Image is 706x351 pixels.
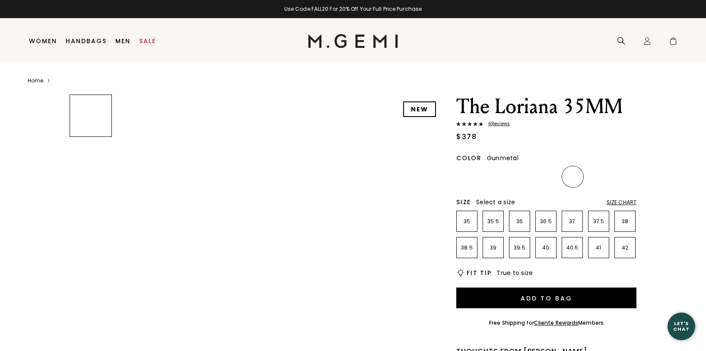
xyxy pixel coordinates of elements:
h2: Size [456,199,471,206]
span: Select a size [476,198,515,206]
p: 37 [562,218,582,225]
div: Let's Chat [668,321,695,332]
p: 38.5 [457,244,477,251]
img: The Loriana 35MM [70,141,111,182]
img: Chocolate [510,167,530,187]
span: Gunmetal [487,154,518,162]
div: Free Shipping for Members [489,319,604,326]
a: Handbags [66,38,107,44]
a: 6Reviews [456,121,636,128]
div: $378 [456,132,477,142]
h2: Fit Tip [467,269,491,276]
a: Sale [139,38,156,44]
img: The Loriana 35MM [70,186,111,228]
img: Black [458,167,477,187]
span: 6 Review s [483,121,510,126]
div: NEW [403,101,436,117]
img: Navy [537,167,556,187]
p: 36 [509,218,530,225]
p: 42 [615,244,635,251]
button: Add to Bag [456,288,636,308]
p: 41 [588,244,609,251]
a: Women [29,38,57,44]
a: Cliente Rewards [534,319,579,326]
a: Men [115,38,130,44]
p: 40 [536,244,556,251]
p: 36.5 [536,218,556,225]
p: 35 [457,218,477,225]
h1: The Loriana 35MM [456,95,636,119]
p: 35.5 [483,218,503,225]
div: Size Chart [607,199,636,206]
img: The Loriana 35MM [70,232,111,273]
p: 38 [615,218,635,225]
img: Light Tan [484,167,503,187]
p: 39 [483,244,503,251]
span: True to size [496,269,533,277]
h2: Color [456,155,482,161]
p: 39.5 [509,244,530,251]
img: The Loriana 35MM [70,278,111,319]
a: Home [28,77,43,84]
img: Gunmetal [563,167,582,187]
img: M.Gemi [308,34,398,48]
p: 40.5 [562,244,582,251]
p: 37.5 [588,218,609,225]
